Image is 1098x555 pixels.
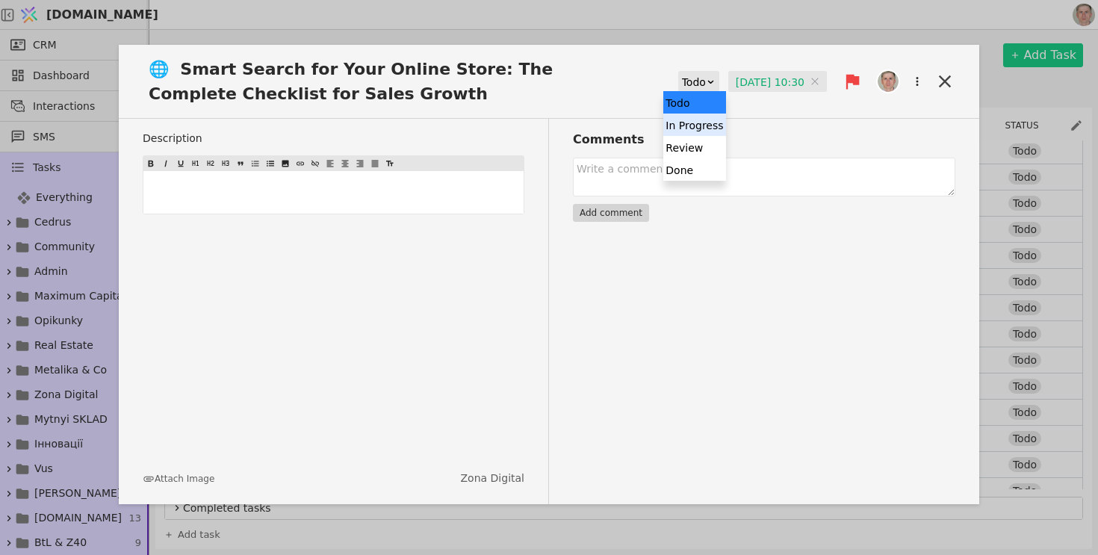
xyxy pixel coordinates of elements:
[663,114,725,136] div: In Progress
[810,77,819,86] svg: close
[143,131,524,146] label: Description
[878,71,899,92] img: Ро
[663,91,725,114] div: Todo
[573,204,649,222] button: Add comment
[682,72,706,93] div: Todo
[573,131,955,149] h3: Comments
[461,471,524,486] a: Zona Digital
[143,472,214,486] button: Attach Image
[663,158,725,181] div: Done
[663,136,725,158] div: Review
[143,57,645,106] span: 🌐 Smart Search for Your Online Store: The Complete Checklist for Sales Growth
[810,74,819,89] span: Clear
